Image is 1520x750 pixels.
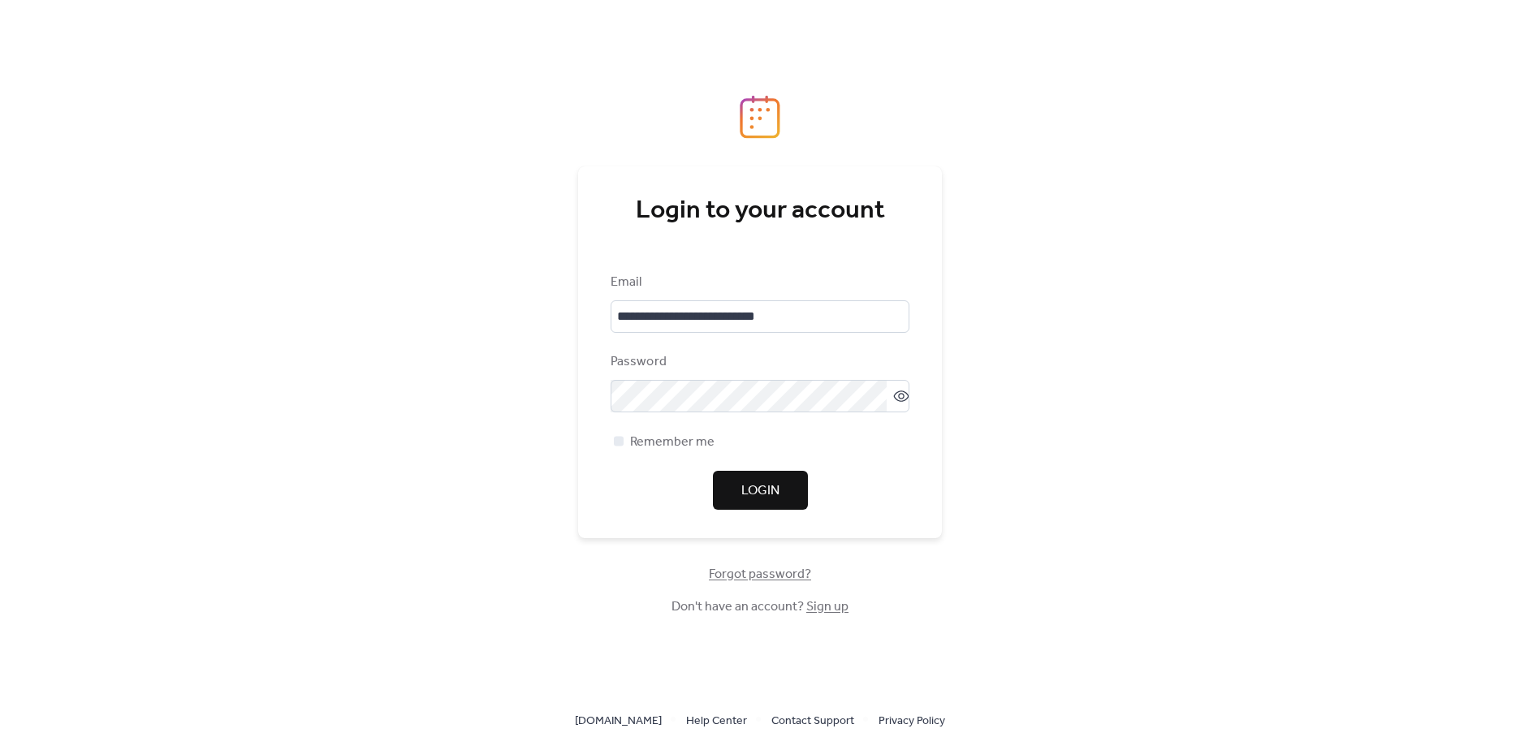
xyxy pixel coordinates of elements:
[771,712,854,731] span: Contact Support
[686,712,747,731] span: Help Center
[630,433,715,452] span: Remember me
[771,710,854,731] a: Contact Support
[575,710,662,731] a: [DOMAIN_NAME]
[879,712,945,731] span: Privacy Policy
[611,195,909,227] div: Login to your account
[879,710,945,731] a: Privacy Policy
[611,273,906,292] div: Email
[713,471,808,510] button: Login
[611,352,906,372] div: Password
[740,95,780,139] img: logo
[575,712,662,731] span: [DOMAIN_NAME]
[806,594,849,619] a: Sign up
[686,710,747,731] a: Help Center
[709,570,811,579] a: Forgot password?
[671,597,849,617] span: Don't have an account?
[709,565,811,584] span: Forgot password?
[741,481,779,501] span: Login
